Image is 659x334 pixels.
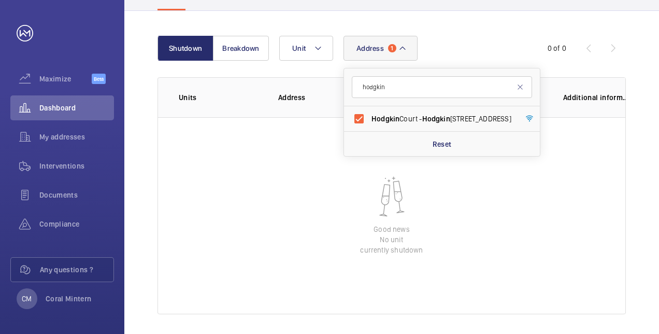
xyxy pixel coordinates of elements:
[39,74,92,84] span: Maximize
[179,92,262,103] p: Units
[157,36,213,61] button: Shutdown
[422,115,450,123] span: Hodgkin
[356,44,384,52] span: Address
[563,92,629,103] p: Additional information
[360,224,423,255] p: Good news No unit currently shutdown
[292,44,306,52] span: Unit
[352,76,532,98] input: Search by address
[39,103,114,113] span: Dashboard
[39,219,114,229] span: Compliance
[39,132,114,142] span: My addresses
[279,36,333,61] button: Unit
[371,115,399,123] span: Hodgkin
[433,139,452,149] p: Reset
[388,44,396,52] span: 1
[278,92,365,103] p: Address
[22,294,32,304] p: CM
[92,74,106,84] span: Beta
[548,43,566,53] div: 0 of 0
[39,161,114,171] span: Interventions
[40,265,113,275] span: Any questions ?
[213,36,269,61] button: Breakdown
[371,114,514,124] span: Court - [STREET_ADDRESS]
[39,190,114,200] span: Documents
[343,36,418,61] button: Address1
[46,294,92,304] p: Coral Mintern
